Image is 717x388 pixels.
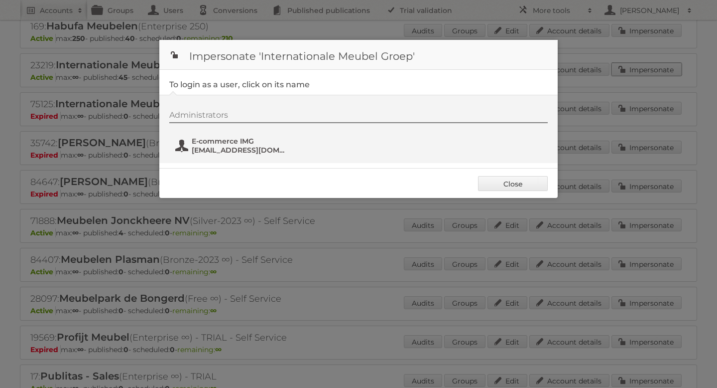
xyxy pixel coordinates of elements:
[192,137,288,146] span: E-commerce IMG
[174,136,291,156] button: E-commerce IMG [EMAIL_ADDRESS][DOMAIN_NAME]
[169,110,548,123] div: Administrators
[169,80,310,89] legend: To login as a user, click on its name
[159,40,558,70] h1: Impersonate 'Internationale Meubel Groep'
[478,176,548,191] a: Close
[192,146,288,155] span: [EMAIL_ADDRESS][DOMAIN_NAME]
